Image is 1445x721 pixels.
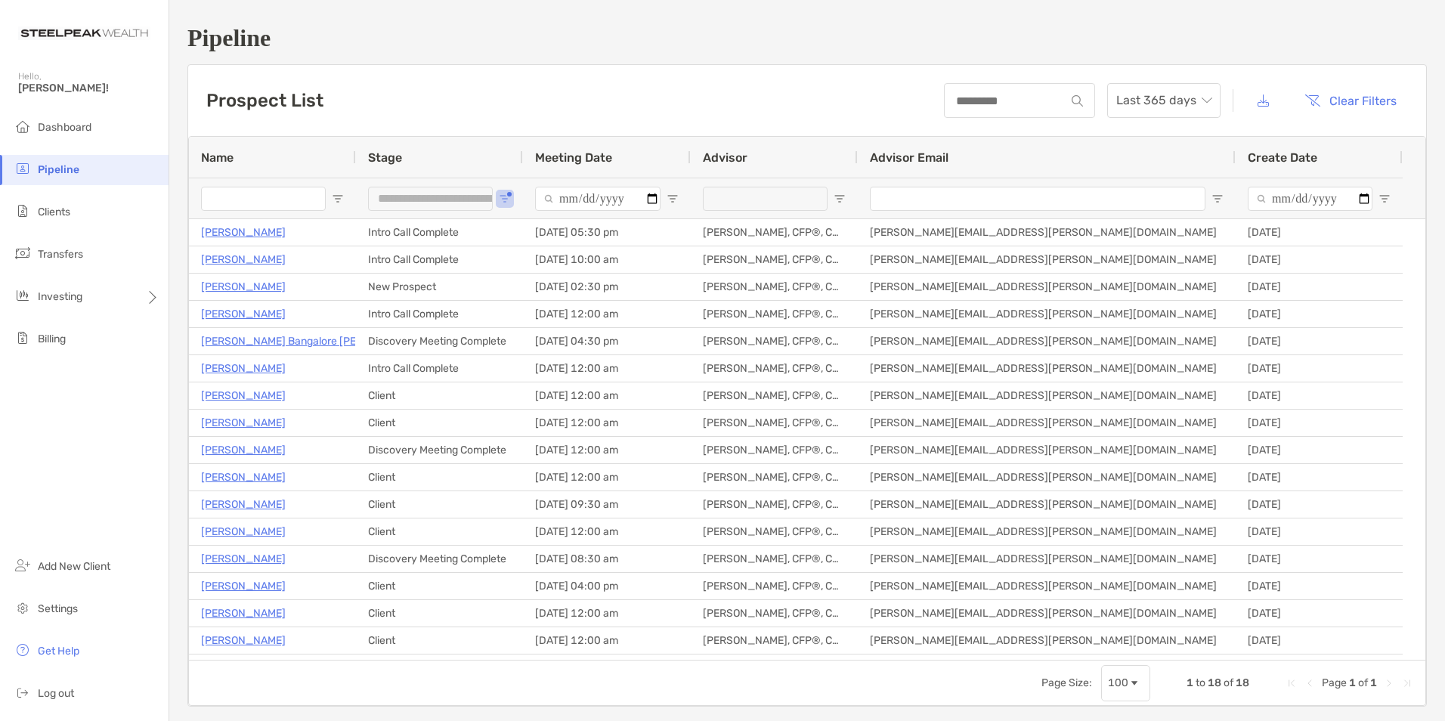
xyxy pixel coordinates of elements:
[1236,328,1403,354] div: [DATE]
[38,206,70,218] span: Clients
[201,604,286,623] a: [PERSON_NAME]
[1378,193,1391,205] button: Open Filter Menu
[201,386,286,405] a: [PERSON_NAME]
[1304,677,1316,689] div: Previous Page
[38,290,82,303] span: Investing
[201,658,286,677] a: [PERSON_NAME]
[1293,84,1408,117] button: Clear Filters
[691,301,858,327] div: [PERSON_NAME], CFP®, CDFA®
[356,437,523,463] div: Discovery Meeting Complete
[38,687,74,700] span: Log out
[523,301,691,327] div: [DATE] 12:00 am
[523,573,691,599] div: [DATE] 04:00 pm
[1211,193,1224,205] button: Open Filter Menu
[1072,95,1083,107] img: input icon
[858,328,1236,354] div: [PERSON_NAME][EMAIL_ADDRESS][PERSON_NAME][DOMAIN_NAME]
[691,491,858,518] div: [PERSON_NAME], CFP®, CDFA®
[691,464,858,490] div: [PERSON_NAME], CFP®, CDFA®
[1401,677,1413,689] div: Last Page
[858,410,1236,436] div: [PERSON_NAME][EMAIL_ADDRESS][PERSON_NAME][DOMAIN_NAME]
[356,246,523,273] div: Intro Call Complete
[356,654,523,681] div: Client
[858,382,1236,409] div: [PERSON_NAME][EMAIL_ADDRESS][PERSON_NAME][DOMAIN_NAME]
[523,219,691,246] div: [DATE] 05:30 pm
[201,187,326,211] input: Name Filter Input
[523,518,691,545] div: [DATE] 12:00 am
[858,246,1236,273] div: [PERSON_NAME][EMAIL_ADDRESS][PERSON_NAME][DOMAIN_NAME]
[201,250,286,269] a: [PERSON_NAME]
[201,332,424,351] a: [PERSON_NAME] Bangalore [PERSON_NAME]
[691,274,858,300] div: [PERSON_NAME], CFP®, CDFA®
[858,518,1236,545] div: [PERSON_NAME][EMAIL_ADDRESS][PERSON_NAME][DOMAIN_NAME]
[1224,676,1233,689] span: of
[1236,274,1403,300] div: [DATE]
[1236,464,1403,490] div: [DATE]
[703,150,747,165] span: Advisor
[356,573,523,599] div: Client
[858,355,1236,382] div: [PERSON_NAME][EMAIL_ADDRESS][PERSON_NAME][DOMAIN_NAME]
[1286,677,1298,689] div: First Page
[38,602,78,615] span: Settings
[858,274,1236,300] div: [PERSON_NAME][EMAIL_ADDRESS][PERSON_NAME][DOMAIN_NAME]
[1041,676,1092,689] div: Page Size:
[1248,187,1372,211] input: Create Date Filter Input
[858,627,1236,654] div: [PERSON_NAME][EMAIL_ADDRESS][PERSON_NAME][DOMAIN_NAME]
[14,641,32,659] img: get-help icon
[1236,355,1403,382] div: [DATE]
[523,654,691,681] div: [DATE] 10:00 am
[1236,301,1403,327] div: [DATE]
[38,560,110,573] span: Add New Client
[201,468,286,487] a: [PERSON_NAME]
[201,631,286,650] p: [PERSON_NAME]
[356,627,523,654] div: Client
[14,599,32,617] img: settings icon
[356,219,523,246] div: Intro Call Complete
[14,159,32,178] img: pipeline icon
[201,305,286,323] a: [PERSON_NAME]
[201,223,286,242] a: [PERSON_NAME]
[1196,676,1205,689] span: to
[1208,676,1221,689] span: 18
[356,410,523,436] div: Client
[1322,676,1347,689] span: Page
[14,117,32,135] img: dashboard icon
[667,193,679,205] button: Open Filter Menu
[1370,676,1377,689] span: 1
[1236,654,1403,681] div: [DATE]
[38,163,79,176] span: Pipeline
[14,329,32,347] img: billing icon
[201,359,286,378] p: [PERSON_NAME]
[858,546,1236,572] div: [PERSON_NAME][EMAIL_ADDRESS][PERSON_NAME][DOMAIN_NAME]
[38,248,83,261] span: Transfers
[187,24,1427,52] h1: Pipeline
[523,328,691,354] div: [DATE] 04:30 pm
[201,150,234,165] span: Name
[523,627,691,654] div: [DATE] 12:00 am
[523,410,691,436] div: [DATE] 12:00 am
[691,654,858,681] div: [PERSON_NAME], CFP®, CDFA®
[1248,150,1317,165] span: Create Date
[691,518,858,545] div: [PERSON_NAME], CFP®, CDFA®
[858,600,1236,627] div: [PERSON_NAME][EMAIL_ADDRESS][PERSON_NAME][DOMAIN_NAME]
[691,437,858,463] div: [PERSON_NAME], CFP®, CDFA®
[14,683,32,701] img: logout icon
[523,464,691,490] div: [DATE] 12:00 am
[201,413,286,432] p: [PERSON_NAME]
[858,573,1236,599] div: [PERSON_NAME][EMAIL_ADDRESS][PERSON_NAME][DOMAIN_NAME]
[332,193,344,205] button: Open Filter Menu
[523,246,691,273] div: [DATE] 10:00 am
[523,355,691,382] div: [DATE] 12:00 am
[691,410,858,436] div: [PERSON_NAME], CFP®, CDFA®
[1236,437,1403,463] div: [DATE]
[201,277,286,296] a: [PERSON_NAME]
[691,246,858,273] div: [PERSON_NAME], CFP®, CDFA®
[691,355,858,382] div: [PERSON_NAME], CFP®, CDFA®
[201,549,286,568] a: [PERSON_NAME]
